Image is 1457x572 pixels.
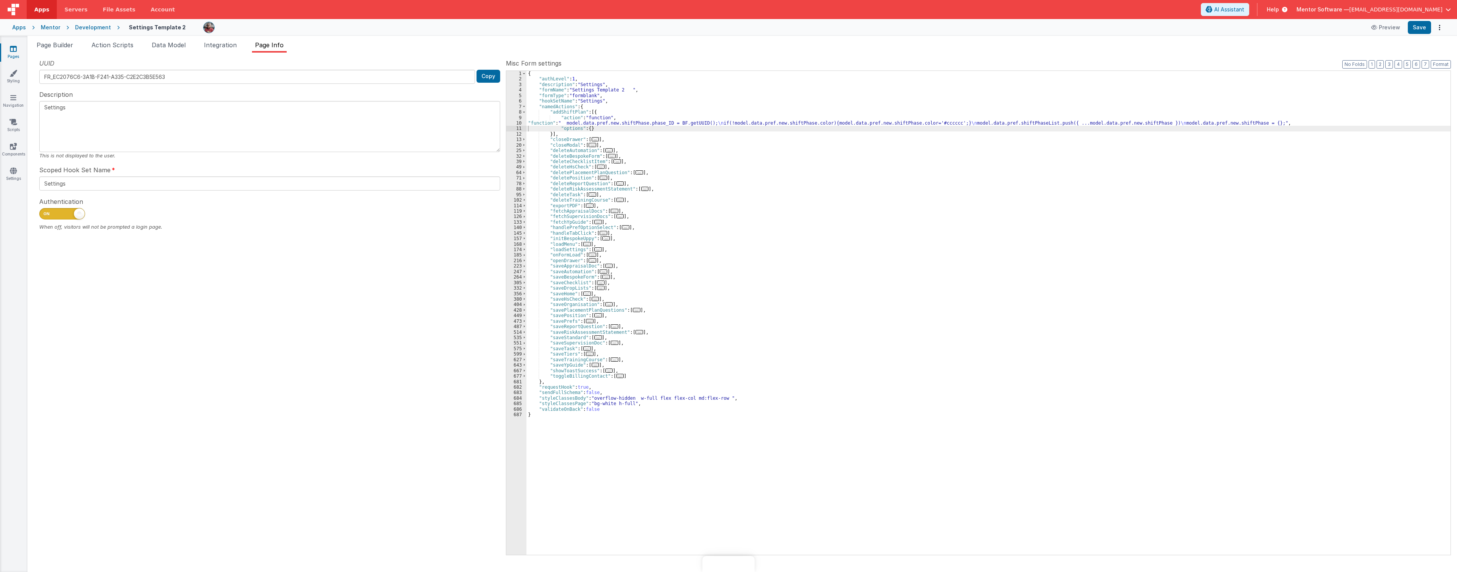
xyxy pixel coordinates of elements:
button: Copy [477,70,500,83]
div: 449 [506,313,526,318]
span: ... [586,319,594,323]
span: Apps [34,6,49,13]
div: 145 [506,231,526,236]
button: Mentor Software — [EMAIL_ADDRESS][DOMAIN_NAME] [1297,6,1451,13]
span: ... [597,165,605,169]
div: 10 [506,120,526,126]
div: 264 [506,274,526,280]
div: 185 [506,252,526,258]
button: 7 [1422,60,1429,69]
div: 157 [506,236,526,241]
span: ... [641,187,649,191]
span: ... [597,280,605,285]
button: 1 [1369,60,1375,69]
button: Format [1431,60,1451,69]
span: ... [597,286,605,290]
div: 667 [506,368,526,373]
button: 3 [1385,60,1393,69]
span: ... [602,236,610,240]
div: 247 [506,269,526,274]
div: 102 [506,197,526,203]
div: 5 [506,93,526,98]
span: ... [608,154,616,158]
span: Integration [204,41,237,49]
span: ... [611,341,618,345]
div: 487 [506,324,526,329]
span: ... [611,209,618,213]
div: 25 [506,148,526,153]
span: ... [600,176,607,180]
button: 2 [1377,60,1384,69]
span: ... [589,253,596,257]
span: UUID [39,59,55,68]
div: 684 [506,396,526,401]
div: 8 [506,109,526,115]
div: 685 [506,401,526,406]
span: ... [616,198,624,202]
div: Mentor [41,24,60,31]
div: 140 [506,225,526,230]
span: ... [586,203,594,208]
span: ... [635,170,643,175]
div: 404 [506,302,526,307]
button: Preview [1367,21,1405,34]
div: 39 [506,159,526,164]
div: 643 [506,362,526,368]
div: 514 [506,330,526,335]
span: ... [594,220,602,224]
div: 20 [506,143,526,148]
span: ... [605,302,613,306]
div: 126 [506,214,526,219]
button: 6 [1412,60,1420,69]
span: ... [605,264,613,268]
div: 1 [506,71,526,76]
div: 71 [506,175,526,181]
div: 95 [506,192,526,197]
span: ... [613,159,621,163]
span: ... [600,231,607,235]
div: 686 [506,407,526,412]
div: 356 [506,291,526,296]
span: ... [589,192,596,197]
span: Data Model [152,41,186,49]
span: Servers [64,6,87,13]
button: 5 [1404,60,1411,69]
div: 174 [506,247,526,252]
div: 332 [506,285,526,291]
span: Page Builder [37,41,73,49]
button: Save [1408,21,1431,34]
div: 305 [506,280,526,285]
span: Scoped Hook Set Name [39,165,111,175]
div: 78 [506,181,526,186]
button: No Folds [1342,60,1367,69]
div: 13 [506,137,526,142]
span: ... [589,258,596,263]
div: 627 [506,357,526,362]
span: Help [1267,6,1279,13]
div: 535 [506,335,526,340]
div: When off, visitors will not be prompted a login page. [39,223,500,231]
div: This is not displayed to the user. [39,152,500,159]
span: Authentication [39,197,83,206]
span: Mentor Software — [1297,6,1349,13]
span: ... [616,214,624,218]
span: ... [589,143,596,147]
span: [EMAIL_ADDRESS][DOMAIN_NAME] [1349,6,1443,13]
div: 551 [506,340,526,346]
span: ... [611,357,618,362]
div: 677 [506,373,526,379]
span: ... [616,181,624,186]
div: 599 [506,351,526,357]
div: 473 [506,319,526,324]
span: ... [605,148,613,152]
span: ... [611,324,618,328]
div: 168 [506,242,526,247]
div: 682 [506,385,526,390]
span: ... [635,330,643,334]
span: ... [622,225,629,229]
div: 49 [506,164,526,170]
div: 2 [506,76,526,82]
h4: Settings Template 2 [129,24,186,30]
div: 683 [506,390,526,395]
div: 216 [506,258,526,263]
